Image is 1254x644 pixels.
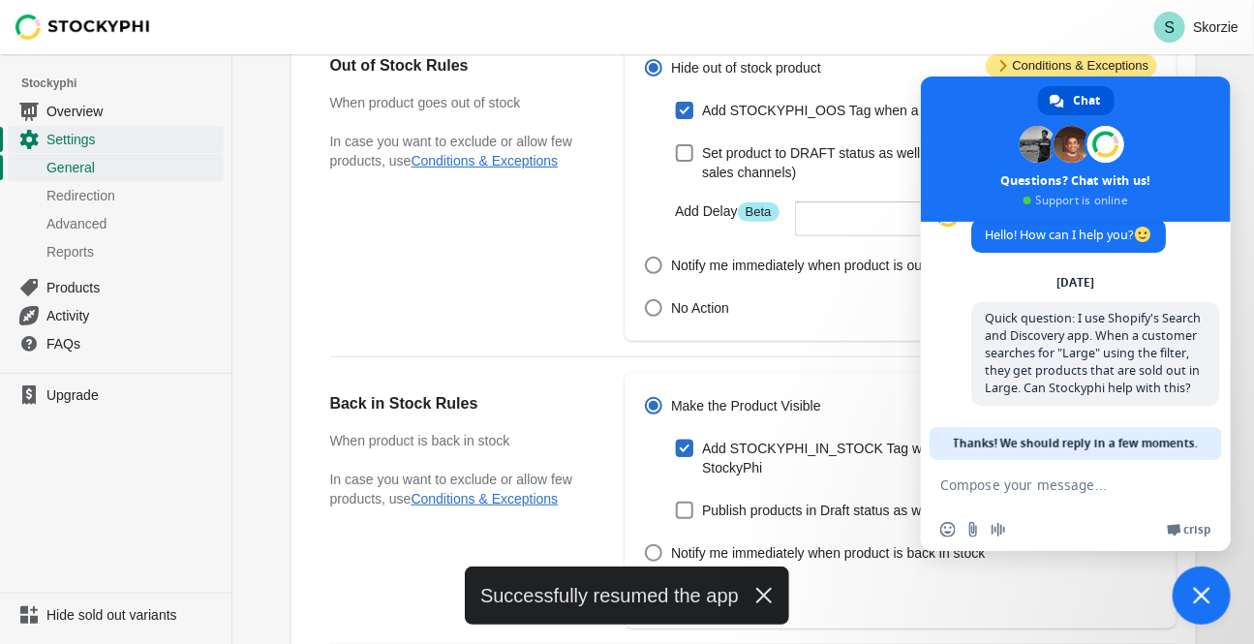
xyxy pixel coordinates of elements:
span: Beta [738,202,780,222]
span: Upgrade [46,385,220,405]
span: Hide out of stock product [671,58,821,77]
h2: Out of Stock Rules [330,54,587,77]
span: Quick question: I use Shopify's Search and Discovery app. When a customer searches for "Large" us... [985,310,1201,396]
span: Set product to DRAFT status as well (Tip: it sets products to draft in all sales channels) [702,143,1156,182]
a: Hide sold out variants [8,601,224,629]
span: Audio message [991,522,1006,537]
h3: When product goes out of stock [330,93,587,112]
a: General [8,153,224,181]
div: Successfully resumed the app [465,567,789,625]
p: In case you want to exclude or allow few products, use [330,132,587,170]
span: Hide sold out variants [46,605,220,625]
span: Thanks! We should reply in a few moments. [954,427,1199,460]
img: Stockyphi [15,15,151,40]
text: S [1165,19,1176,36]
span: Avatar with initials S [1154,12,1185,43]
a: Overview [8,97,224,125]
span: Stockyphi [21,74,231,93]
a: Products [8,273,224,301]
button: Avatar with initials SSkorzie [1147,8,1246,46]
span: Insert an emoji [940,522,956,537]
p: Skorzie [1193,19,1239,35]
a: Crisp [1167,522,1211,537]
a: Redirection [8,181,224,209]
span: Make the Product Visible [671,396,821,415]
a: Chat [1038,86,1115,115]
span: No Action [671,298,729,318]
span: Overview [46,102,220,121]
span: General [46,158,220,177]
a: FAQs [8,329,224,357]
textarea: Compose your message... [940,460,1173,508]
h2: Back in Stock Rules [330,392,587,415]
span: Reports [46,242,220,261]
span: Redirection [46,186,220,205]
button: Conditions & Exceptions [412,153,559,169]
span: Crisp [1183,522,1211,537]
span: Hello! How can I help you? [985,227,1152,243]
span: Chat [1074,86,1101,115]
span: Advanced [46,214,220,233]
span: Products [46,278,220,297]
span: FAQs [46,334,220,353]
a: Reports [8,237,224,265]
h3: When product is back in stock [330,431,587,450]
div: [DATE] [1057,277,1095,289]
a: Settings [8,125,224,153]
a: Close chat [1173,567,1231,625]
span: Notify me immediately when product is out of stock [671,256,976,275]
a: Activity [8,301,224,329]
span: Publish products in Draft status as well [702,501,934,520]
a: Upgrade [8,382,224,409]
label: Add Delay [675,201,779,222]
span: Add STOCKYPHI_IN_STOCK Tag when a product is published by StockyPhi [702,439,1156,477]
button: Conditions & Exceptions [412,491,559,506]
span: Activity [46,306,220,325]
span: Send a file [965,522,981,537]
span: Add STOCKYPHI_OOS Tag when a product is hidden by StockyPhi [702,101,1108,120]
span: Conditions & Exceptions [986,54,1157,77]
p: In case you want to exclude or allow few products, use [330,470,587,508]
a: Advanced [8,209,224,237]
span: Settings [46,130,220,149]
span: Notify me immediately when product is back in stock [671,543,985,563]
